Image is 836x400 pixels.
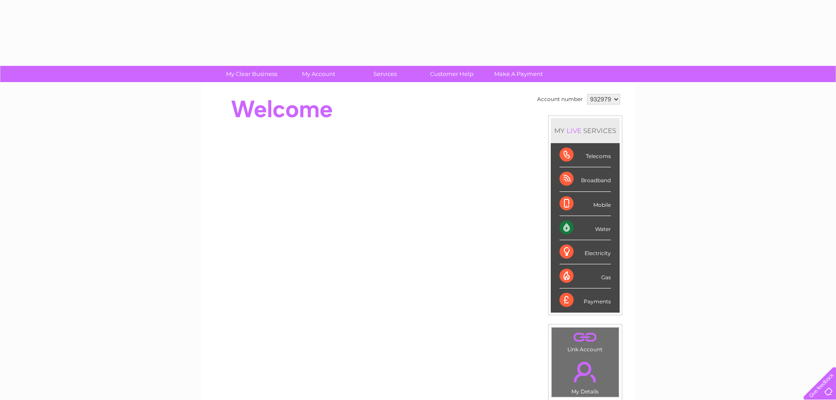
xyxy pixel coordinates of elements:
[554,357,617,387] a: .
[560,143,611,167] div: Telecoms
[560,264,611,288] div: Gas
[551,327,619,355] td: Link Account
[565,126,583,135] div: LIVE
[560,192,611,216] div: Mobile
[349,66,421,82] a: Services
[416,66,488,82] a: Customer Help
[215,66,288,82] a: My Clear Business
[560,240,611,264] div: Electricity
[560,288,611,312] div: Payments
[560,167,611,191] div: Broadband
[554,330,617,345] a: .
[535,92,585,107] td: Account number
[551,118,620,143] div: MY SERVICES
[560,216,611,240] div: Water
[482,66,555,82] a: Make A Payment
[282,66,355,82] a: My Account
[551,354,619,397] td: My Details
